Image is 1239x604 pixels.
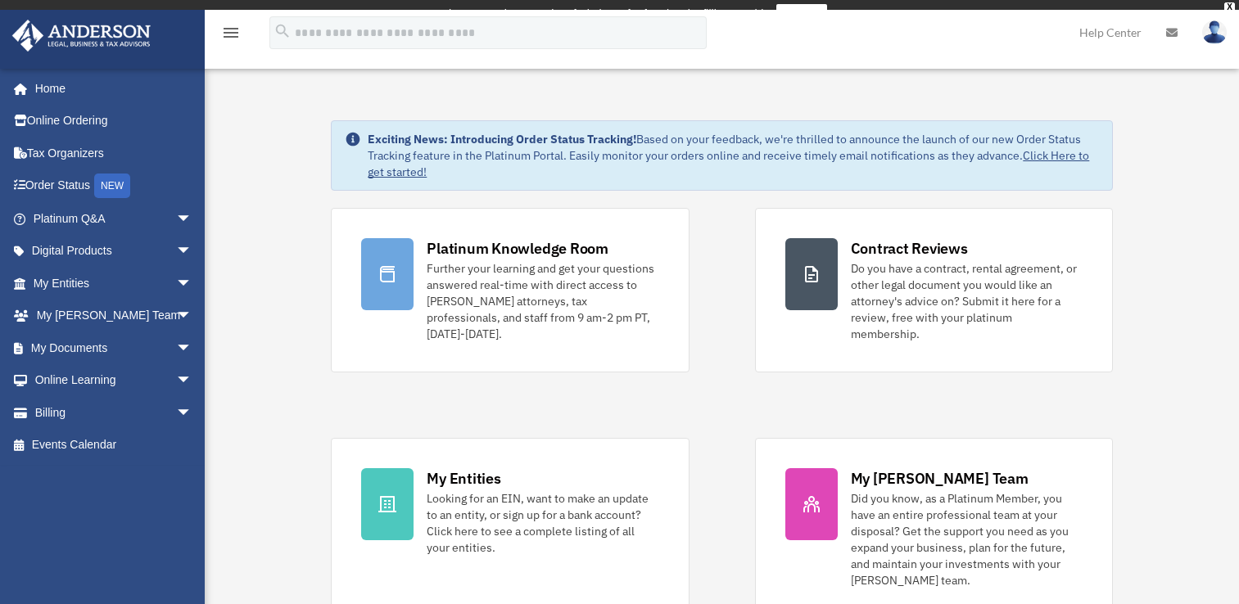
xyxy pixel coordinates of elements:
a: Platinum Knowledge Room Further your learning and get your questions answered real-time with dire... [331,208,689,372]
div: Did you know, as a Platinum Member, you have an entire professional team at your disposal? Get th... [851,490,1083,588]
a: Digital Productsarrow_drop_down [11,235,217,268]
a: Online Ordering [11,105,217,137]
a: My Entitiesarrow_drop_down [11,267,217,300]
div: Looking for an EIN, want to make an update to an entity, or sign up for a bank account? Click her... [427,490,658,556]
div: Do you have a contract, rental agreement, or other legal document you would like an attorney's ad... [851,260,1083,342]
span: arrow_drop_down [176,300,209,333]
div: My Entities [427,468,500,489]
div: Platinum Knowledge Room [427,238,608,259]
span: arrow_drop_down [176,235,209,268]
a: Click Here to get started! [368,148,1089,179]
div: NEW [94,174,130,198]
a: Platinum Q&Aarrow_drop_down [11,202,217,235]
img: Anderson Advisors Platinum Portal [7,20,156,52]
div: close [1224,2,1235,12]
a: Contract Reviews Do you have a contract, rental agreement, or other legal document you would like... [755,208,1113,372]
div: Get a chance to win 6 months of Platinum for free just by filling out this [412,4,770,24]
a: My Documentsarrow_drop_down [11,331,217,364]
span: arrow_drop_down [176,267,209,300]
a: Events Calendar [11,429,217,462]
span: arrow_drop_down [176,396,209,430]
a: Online Learningarrow_drop_down [11,364,217,397]
a: Billingarrow_drop_down [11,396,217,429]
div: Contract Reviews [851,238,968,259]
span: arrow_drop_down [176,331,209,365]
a: Order StatusNEW [11,169,217,203]
a: My [PERSON_NAME] Teamarrow_drop_down [11,300,217,332]
div: Further your learning and get your questions answered real-time with direct access to [PERSON_NAM... [427,260,658,342]
strong: Exciting News: Introducing Order Status Tracking! [368,132,636,146]
span: arrow_drop_down [176,202,209,236]
a: menu [221,29,241,43]
div: My [PERSON_NAME] Team [851,468,1029,489]
a: Home [11,72,209,105]
i: menu [221,23,241,43]
img: User Pic [1202,20,1227,44]
i: search [274,22,292,40]
div: Based on your feedback, we're thrilled to announce the launch of our new Order Status Tracking fe... [368,131,1098,180]
a: Tax Organizers [11,137,217,169]
span: arrow_drop_down [176,364,209,398]
a: survey [776,4,827,24]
